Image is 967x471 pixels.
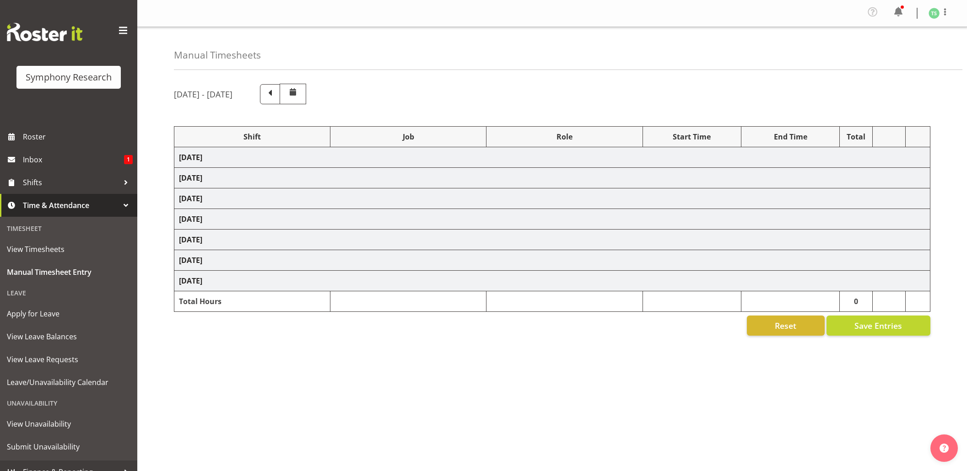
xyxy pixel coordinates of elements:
span: View Leave Requests [7,353,130,366]
img: Rosterit website logo [7,23,82,41]
span: Leave/Unavailability Calendar [7,375,130,389]
span: View Unavailability [7,417,130,431]
button: Reset [747,316,825,336]
td: [DATE] [174,147,930,168]
h4: Manual Timesheets [174,50,261,60]
td: [DATE] [174,168,930,188]
span: Save Entries [854,320,902,332]
img: help-xxl-2.png [940,444,949,453]
a: View Leave Balances [2,325,135,348]
a: Leave/Unavailability Calendar [2,371,135,394]
td: [DATE] [174,271,930,291]
a: View Timesheets [2,238,135,261]
td: 0 [840,291,873,312]
td: [DATE] [174,209,930,230]
span: 1 [124,155,133,164]
div: Start Time [648,131,736,142]
div: Leave [2,284,135,302]
span: Time & Attendance [23,198,119,212]
img: tanya-stebbing1954.jpg [929,8,940,19]
a: Manual Timesheet Entry [2,261,135,284]
div: Role [491,131,637,142]
a: View Leave Requests [2,348,135,371]
td: [DATE] [174,250,930,271]
td: Total Hours [174,291,330,312]
span: View Timesheets [7,242,130,256]
a: View Unavailability [2,412,135,435]
span: Reset [775,320,796,332]
div: Timesheet [2,219,135,238]
div: Symphony Research [26,70,112,84]
h5: [DATE] - [DATE] [174,89,232,99]
div: Shift [179,131,325,142]
div: Job [335,131,481,142]
button: Save Entries [827,316,930,336]
div: Total [844,131,868,142]
a: Submit Unavailability [2,435,135,458]
div: End Time [746,131,835,142]
span: Apply for Leave [7,307,130,321]
span: Roster [23,130,133,144]
span: Shifts [23,176,119,189]
span: Manual Timesheet Entry [7,265,130,279]
span: Inbox [23,153,124,166]
div: Unavailability [2,394,135,412]
a: Apply for Leave [2,302,135,325]
td: [DATE] [174,188,930,209]
span: Submit Unavailability [7,440,130,454]
span: View Leave Balances [7,330,130,343]
td: [DATE] [174,230,930,250]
